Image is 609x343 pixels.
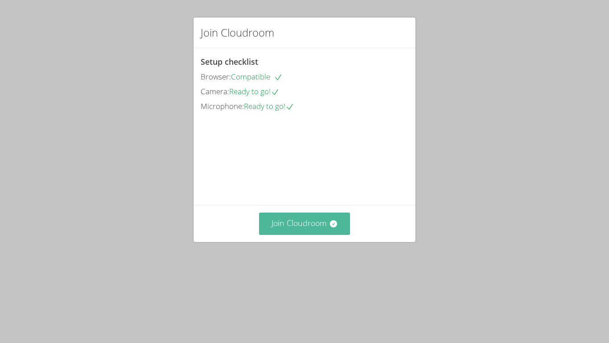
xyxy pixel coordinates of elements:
span: Microphone: [201,101,244,111]
span: Camera: [201,86,229,96]
span: Browser: [201,71,231,82]
h2: Join Cloudroom [201,25,274,41]
span: Compatible [231,71,283,82]
span: Ready to go! [244,101,294,111]
span: Ready to go! [229,86,280,96]
button: Join Cloudroom [259,213,350,234]
span: Setup checklist [201,56,258,67]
